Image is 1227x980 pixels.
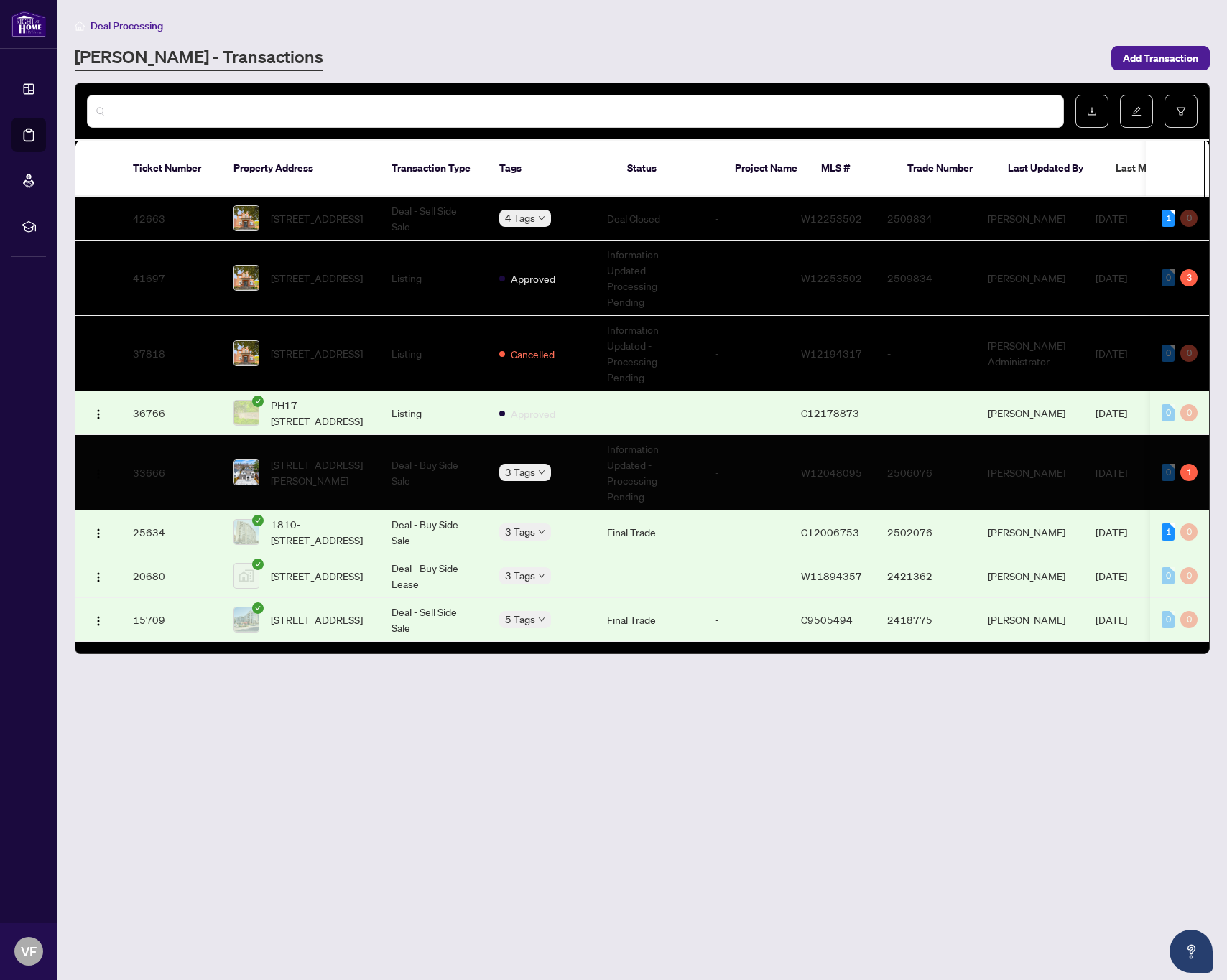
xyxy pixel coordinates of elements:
[538,528,545,536] span: down
[87,266,110,289] button: Logo
[1096,526,1127,538] span: [DATE]
[87,608,110,631] button: Logo
[234,520,259,544] img: thumbnail-img
[505,611,535,627] span: 5 Tags
[380,435,488,510] td: Deal - Buy Side Sale
[93,571,104,583] img: Logo
[1096,569,1127,582] span: [DATE]
[11,11,46,37] img: logo
[271,345,363,361] span: [STREET_ADDRESS]
[976,435,1084,510] td: [PERSON_NAME]
[976,197,1084,241] td: [PERSON_NAME]
[252,515,264,526] span: check-circle
[1162,611,1175,628] div: 0
[1170,930,1213,973] button: Open asap
[996,141,1104,197] th: Last Updated By
[511,406,555,421] span: Approved
[976,554,1084,598] td: [PERSON_NAME]
[87,461,110,484] button: Logo
[121,554,222,598] td: 20680
[505,523,535,540] span: 3 Tags
[801,526,859,538] span: C12006753
[93,468,104,480] img: Logo
[1120,95,1153,128] button: edit
[1176,106,1186,116] span: filter
[801,406,859,419] span: C12178873
[596,598,703,642] td: Final Trade
[596,391,703,435] td: -
[1111,46,1210,70] button: Add Transaction
[380,316,488,391] td: Listing
[93,615,104,627] img: Logo
[93,274,104,285] img: Logo
[87,521,110,543] button: Logo
[876,316,976,391] td: -
[75,45,323,71] a: [PERSON_NAME] - Transactions
[596,316,703,391] td: Information Updated - Processing Pending
[1180,210,1198,227] div: 0
[1096,212,1127,225] span: [DATE]
[380,391,488,435] td: Listing
[93,409,104,420] img: Logo
[87,401,110,424] button: Logo
[93,214,104,225] img: Logo
[380,197,488,241] td: Deal - Sell Side Sale
[876,554,976,598] td: 2421362
[271,457,369,488] span: [STREET_ADDRESS][PERSON_NAME]
[1123,47,1198,70] span: Add Transaction
[876,598,976,642] td: 2418775
[1162,210,1175,227] div: 1
[121,510,222,554] td: 25634
[234,266,259,290] img: thumbnail-img
[121,435,222,510] td: 33666
[596,197,703,241] td: Deal Closed
[121,241,222,316] td: 41697
[1180,404,1198,421] div: 0
[703,598,790,642] td: -
[596,241,703,316] td: Information Updated - Processing Pending
[538,616,545,623] span: down
[876,241,976,316] td: 2509834
[252,602,264,614] span: check-circle
[538,469,545,476] span: down
[801,347,862,360] span: W12194317
[703,197,790,241] td: -
[380,510,488,554] td: Deal - Buy Side Sale
[121,598,222,642] td: 15709
[596,435,703,510] td: Information Updated - Processing Pending
[1162,464,1175,481] div: 0
[801,569,862,582] span: W11894357
[1162,269,1175,286] div: 0
[1096,271,1127,284] span: [DATE]
[505,210,535,226] span: 4 Tags
[1116,160,1203,176] span: Last Modified Date
[1180,269,1198,286] div: 3
[1162,523,1175,541] div: 1
[896,141,996,197] th: Trade Number
[505,567,535,584] span: 3 Tags
[1096,406,1127,419] span: [DATE]
[810,141,896,197] th: MLS #
[596,510,703,554] td: Final Trade
[234,206,259,230] img: thumbnail-img
[703,435,790,510] td: -
[505,464,535,480] span: 3 Tags
[511,271,555,286] span: Approved
[1075,95,1108,128] button: download
[121,141,222,197] th: Ticket Number
[234,607,259,632] img: thumbnail-img
[703,554,790,598] td: -
[538,572,545,579] span: down
[121,316,222,391] td: 37818
[976,510,1084,554] td: [PERSON_NAME]
[234,341,259,365] img: thumbnail-img
[93,349,104,360] img: Logo
[87,207,110,230] button: Logo
[87,564,110,587] button: Logo
[222,141,380,197] th: Property Address
[1096,347,1127,360] span: [DATE]
[380,554,488,598] td: Deal - Buy Side Lease
[1180,464,1198,481] div: 1
[271,568,363,584] span: [STREET_ADDRESS]
[488,141,616,197] th: Tags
